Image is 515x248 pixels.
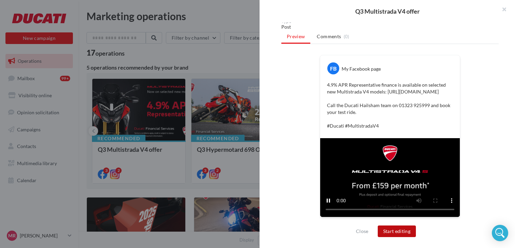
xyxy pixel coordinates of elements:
span: (0) [344,34,349,39]
button: Start editing [378,225,416,237]
span: Comments [317,33,341,40]
div: Open Intercom Messenger [492,225,508,241]
div: Post [281,24,499,30]
div: Non-contractual preview [320,217,460,226]
button: Close [353,227,371,235]
div: Q3 Multistrada V4 offer [270,8,504,14]
p: 4.9% APR Representative finance is available on selected new Multistrada V4 models: [URL][DOMAIN_... [327,82,453,129]
div: My Facebook page [342,65,381,72]
div: FB [327,62,339,74]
